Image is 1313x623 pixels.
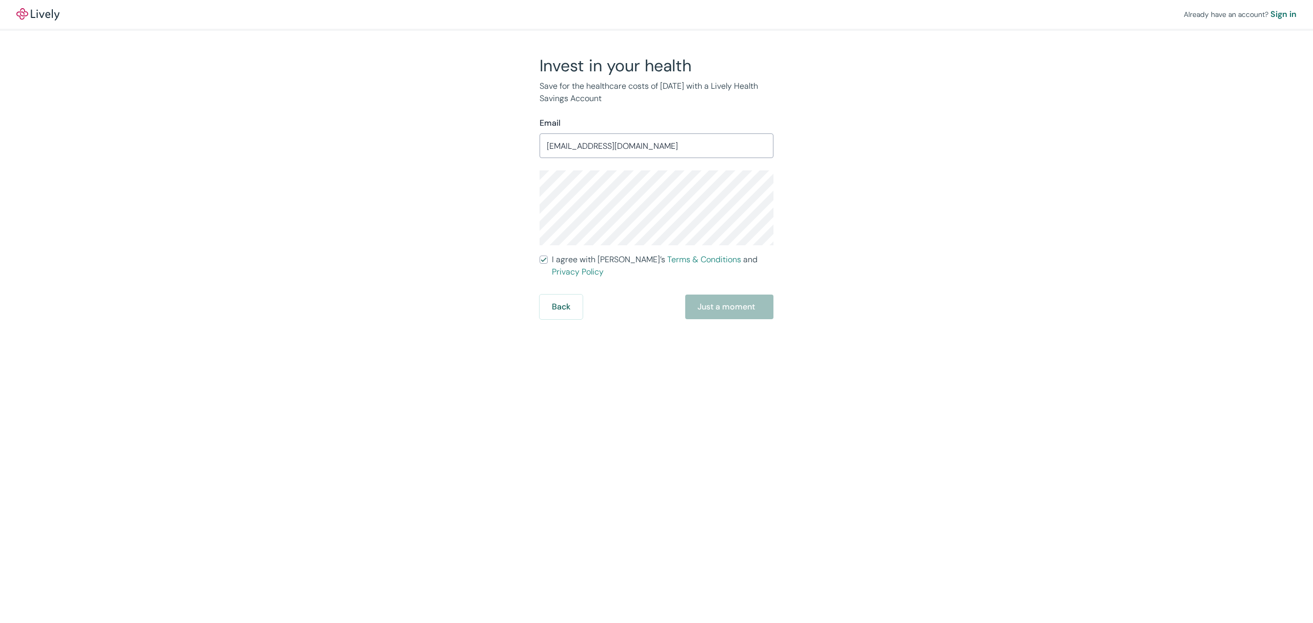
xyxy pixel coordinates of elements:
p: Save for the healthcare costs of [DATE] with a Lively Health Savings Account [540,80,773,105]
span: I agree with [PERSON_NAME]’s and [552,254,773,278]
a: Privacy Policy [552,266,604,277]
div: Already have an account? [1184,8,1297,21]
h2: Invest in your health [540,55,773,76]
a: Sign in [1270,8,1297,21]
label: Email [540,117,561,129]
a: LivelyLively [16,8,59,21]
button: Back [540,295,583,319]
a: Terms & Conditions [667,254,741,265]
img: Lively [16,8,59,21]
